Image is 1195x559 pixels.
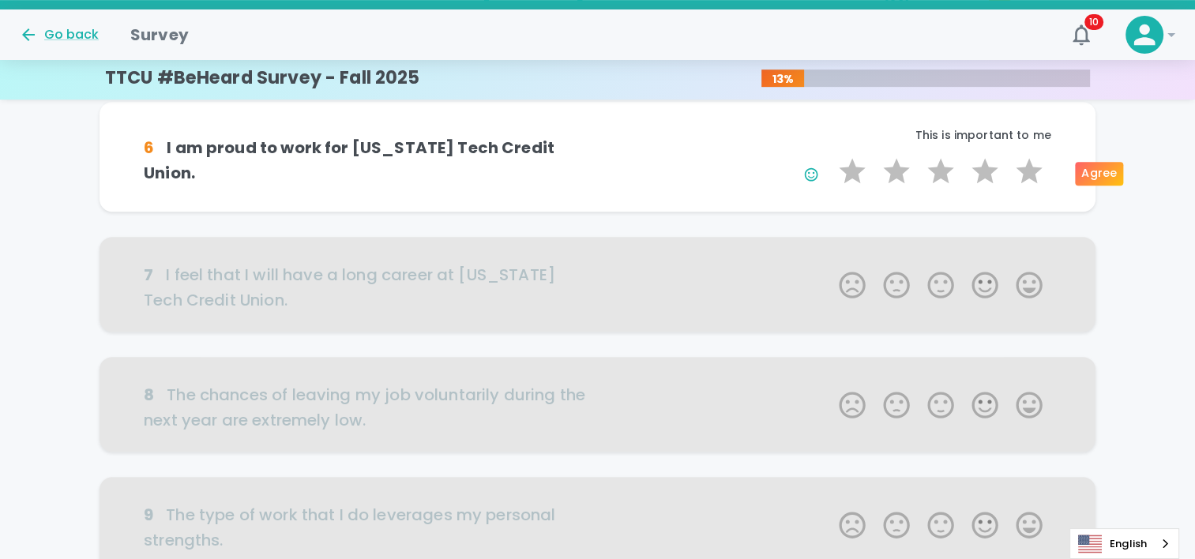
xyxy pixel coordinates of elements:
[1062,16,1100,54] button: 10
[19,25,99,44] button: Go back
[144,135,154,160] div: 6
[1084,14,1103,30] span: 10
[598,127,1051,143] p: This is important to me
[105,67,420,89] h4: TTCU #BeHeard Survey - Fall 2025
[761,71,804,87] p: 13%
[144,135,597,186] h6: I am proud to work for [US_STATE] Tech Credit Union.
[1075,162,1123,186] div: Agree
[130,22,189,47] h1: Survey
[1070,529,1178,558] a: English
[1069,528,1179,559] div: Language
[1069,528,1179,559] aside: Language selected: English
